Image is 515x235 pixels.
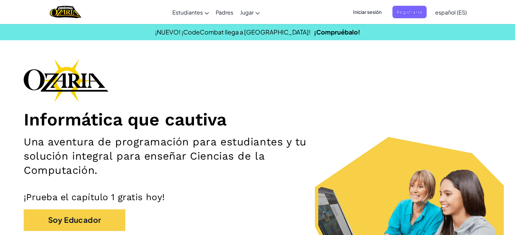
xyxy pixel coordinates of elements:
[432,3,470,21] a: español (ES)
[212,3,237,21] a: Padres
[24,209,125,231] button: Soy Educador
[24,59,108,102] img: Ozaria branding logo
[349,6,386,18] button: Iniciar sesión
[155,28,310,36] span: ¡NUEVO! ¡CodeCombat llega a [GEOGRAPHIC_DATA]!
[240,9,254,16] span: Jugar
[169,3,212,21] a: Estudiantes
[435,9,467,16] span: español (ES)
[172,9,203,16] span: Estudiantes
[314,28,360,36] a: ¡Compruébalo!
[50,5,81,19] img: Home
[50,5,81,19] a: Ozaria by CodeCombat logo
[24,135,337,178] h2: Una aventura de programación para estudiantes y tu solución integral para enseñar Ciencias de la ...
[24,191,491,203] p: ¡Prueba el capítulo 1 gratis hoy!
[392,6,427,18] button: Registrarse
[237,3,263,21] a: Jugar
[24,109,491,130] h1: Informática que cautiva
